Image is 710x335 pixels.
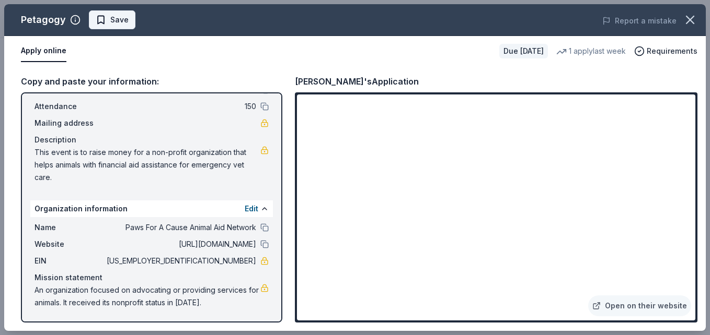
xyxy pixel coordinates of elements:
[647,45,697,57] span: Requirements
[89,10,135,29] button: Save
[21,75,282,88] div: Copy and paste your information:
[105,255,256,267] span: [US_EMPLOYER_IDENTIFICATION_NUMBER]
[35,117,105,129] span: Mailing address
[105,238,256,250] span: [URL][DOMAIN_NAME]
[499,44,548,58] div: Due [DATE]
[110,14,129,26] span: Save
[634,45,697,57] button: Requirements
[602,15,677,27] button: Report a mistake
[35,221,105,234] span: Name
[35,146,260,184] span: This event is to raise money for a non-profit organization that helps animals with financial aid ...
[35,255,105,267] span: EIN
[21,11,66,28] div: Petagogy
[35,134,269,146] div: Description
[35,284,260,309] span: An organization focused on advocating or providing services for animals. It received its nonprofi...
[35,238,105,250] span: Website
[588,295,691,316] a: Open on their website
[105,100,256,113] span: 150
[105,221,256,234] span: Paws For A Cause Animal Aid Network
[30,200,273,217] div: Organization information
[35,271,269,284] div: Mission statement
[35,100,105,113] span: Attendance
[556,45,626,57] div: 1 apply last week
[245,202,258,215] button: Edit
[295,75,419,88] div: [PERSON_NAME]'s Application
[21,40,66,62] button: Apply online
